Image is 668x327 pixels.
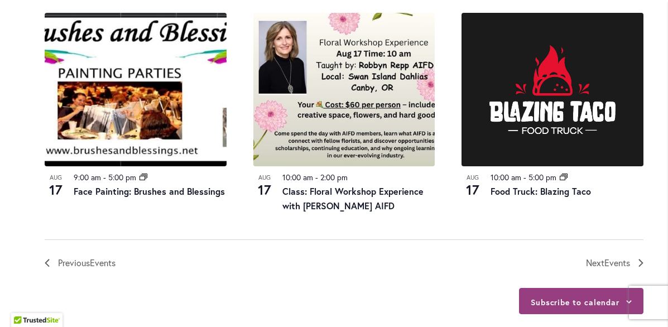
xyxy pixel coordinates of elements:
span: Aug [45,173,67,182]
span: Aug [462,173,484,182]
span: Next [586,256,630,270]
span: - [315,172,318,182]
span: - [523,172,526,182]
time: 2:00 pm [320,172,348,182]
img: Brushes and Blessings – Face Painting [45,13,227,166]
a: Food Truck: Blazing Taco [491,185,591,197]
a: Face Painting: Brushes and Blessings [74,185,225,197]
time: 5:00 pm [528,172,556,182]
img: Class: Floral Workshop Experience [253,13,435,166]
span: Events [604,257,630,268]
span: 17 [462,180,484,199]
time: 10:00 am [282,172,313,182]
time: 5:00 pm [108,172,136,182]
time: 9:00 am [74,172,101,182]
span: Previous [58,256,116,270]
img: Blazing Taco Food Truck [462,13,643,166]
span: - [103,172,106,182]
time: 10:00 am [491,172,521,182]
span: 17 [253,180,276,199]
a: Next Events [586,256,643,270]
span: 17 [45,180,67,199]
span: Events [90,257,116,268]
span: Aug [253,173,276,182]
a: Previous Events [45,256,116,270]
button: Subscribe to calendar [531,297,619,307]
iframe: Launch Accessibility Center [8,287,40,319]
a: Class: Floral Workshop Experience with [PERSON_NAME] AIFD [282,185,424,211]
